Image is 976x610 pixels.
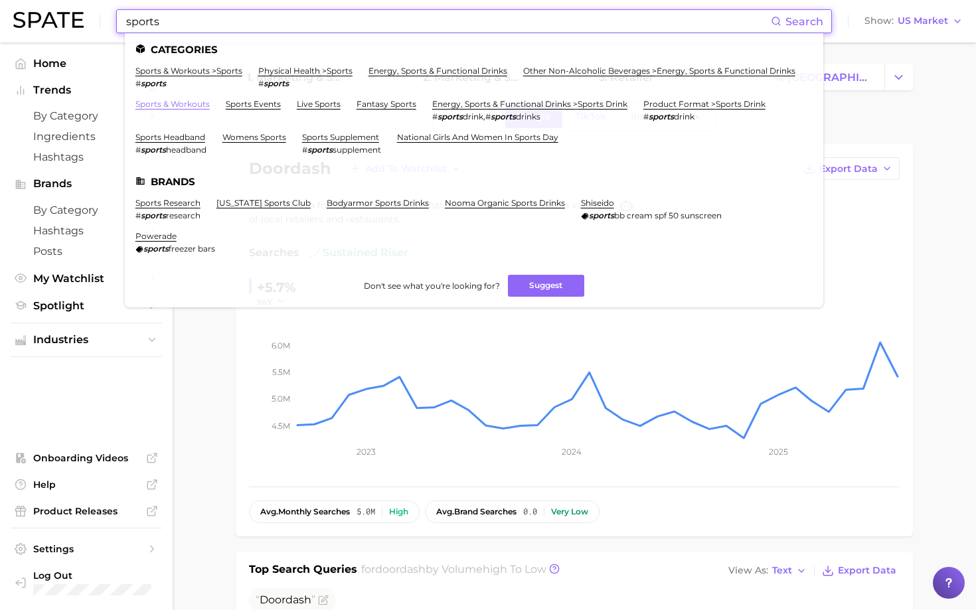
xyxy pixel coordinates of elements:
[249,500,420,523] button: avg.monthly searches5.0mHigh
[864,17,894,25] span: Show
[33,110,139,122] span: by Category
[249,562,357,580] h1: Top Search Queries
[11,220,162,241] a: Hashtags
[33,57,139,70] span: Home
[13,12,84,28] img: SPATE
[135,145,141,155] span: #
[135,231,177,241] a: powerade
[11,475,162,495] a: Help
[11,53,162,74] a: Home
[523,507,537,516] span: 0.0
[297,99,341,109] a: live sports
[222,132,286,142] a: womens sports
[318,595,329,605] button: Flag as miscategorized or irrelevant
[272,420,290,430] tspan: 4.5m
[135,78,141,88] span: #
[11,80,162,100] button: Trends
[614,210,722,220] span: bb cream spf 50 sunscreen
[11,501,162,521] a: Product Releases
[775,71,873,84] span: 4. [GEOGRAPHIC_DATA]
[861,13,966,30] button: ShowUS Market
[898,17,948,25] span: US Market
[436,507,517,516] span: brand searches
[463,112,483,121] span: drink
[33,299,139,312] span: Spotlight
[728,567,768,574] span: View As
[357,507,375,516] span: 5.0m
[143,244,169,254] em: sports
[397,132,558,142] a: national girls and women in sports day
[141,78,166,88] em: sports
[11,106,162,126] a: by Category
[819,163,878,175] span: Export Data
[33,505,139,517] span: Product Releases
[432,99,627,109] a: energy, sports & functional drinks >sports drink
[445,198,565,208] a: nooma organic sports drinks
[260,506,278,516] abbr: average
[327,198,429,208] a: bodyarmor sports drinks
[838,565,896,576] span: Export Data
[11,268,162,289] a: My Watchlist
[357,99,416,109] a: fantasy sports
[33,570,151,581] span: Log Out
[364,281,500,291] span: Don't see what you're looking for?
[432,112,438,121] span: #
[33,204,139,216] span: by Category
[33,479,139,491] span: Help
[258,66,353,76] a: physical health >sports
[135,210,141,220] span: #
[135,132,205,142] a: sports headband
[33,334,139,346] span: Industries
[11,330,162,350] button: Industries
[375,563,426,575] span: doordash
[357,447,376,457] tspan: 2023
[11,147,162,167] a: Hashtags
[11,448,162,468] a: Onboarding Videos
[581,198,614,208] a: shiseido
[307,145,333,155] em: sports
[135,66,242,76] a: sports & workouts >sports
[551,507,588,516] div: Very low
[333,145,381,155] span: supplement
[438,112,463,121] em: sports
[11,174,162,194] button: Brands
[302,132,379,142] a: sports supplement
[216,198,311,208] a: [US_STATE] sports club
[272,394,290,404] tspan: 5.0m
[436,506,454,516] abbr: average
[125,10,771,33] input: Search here for a brand, industry, or ingredient
[796,157,900,180] button: Export Data
[135,99,210,109] a: sports & workouts
[725,562,810,579] button: View AsText
[141,145,166,155] em: sports
[819,562,900,580] button: Export Data
[166,145,206,155] span: headband
[302,145,307,155] span: #
[33,245,139,258] span: Posts
[389,507,408,516] div: High
[368,66,507,76] a: energy, sports & functional drinks
[272,340,290,350] tspan: 6.0m
[485,112,491,121] span: #
[491,112,516,121] em: sports
[169,244,215,254] span: freezer bars
[764,64,884,90] a: 4. [GEOGRAPHIC_DATA]
[483,563,546,575] span: high to low
[33,84,139,96] span: Trends
[884,64,913,90] button: Change Category
[643,99,766,109] a: product format >sports drink
[769,447,788,457] tspan: 2025
[649,112,674,121] em: sports
[674,112,694,121] span: drink
[11,200,162,220] a: by Category
[508,275,584,297] button: Suggest
[11,295,162,316] a: Spotlight
[135,198,201,208] a: sports research
[11,241,162,262] a: Posts
[33,151,139,163] span: Hashtags
[33,272,139,285] span: My Watchlist
[785,15,823,28] span: Search
[11,126,162,147] a: Ingredients
[33,178,139,190] span: Brands
[264,78,289,88] em: sports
